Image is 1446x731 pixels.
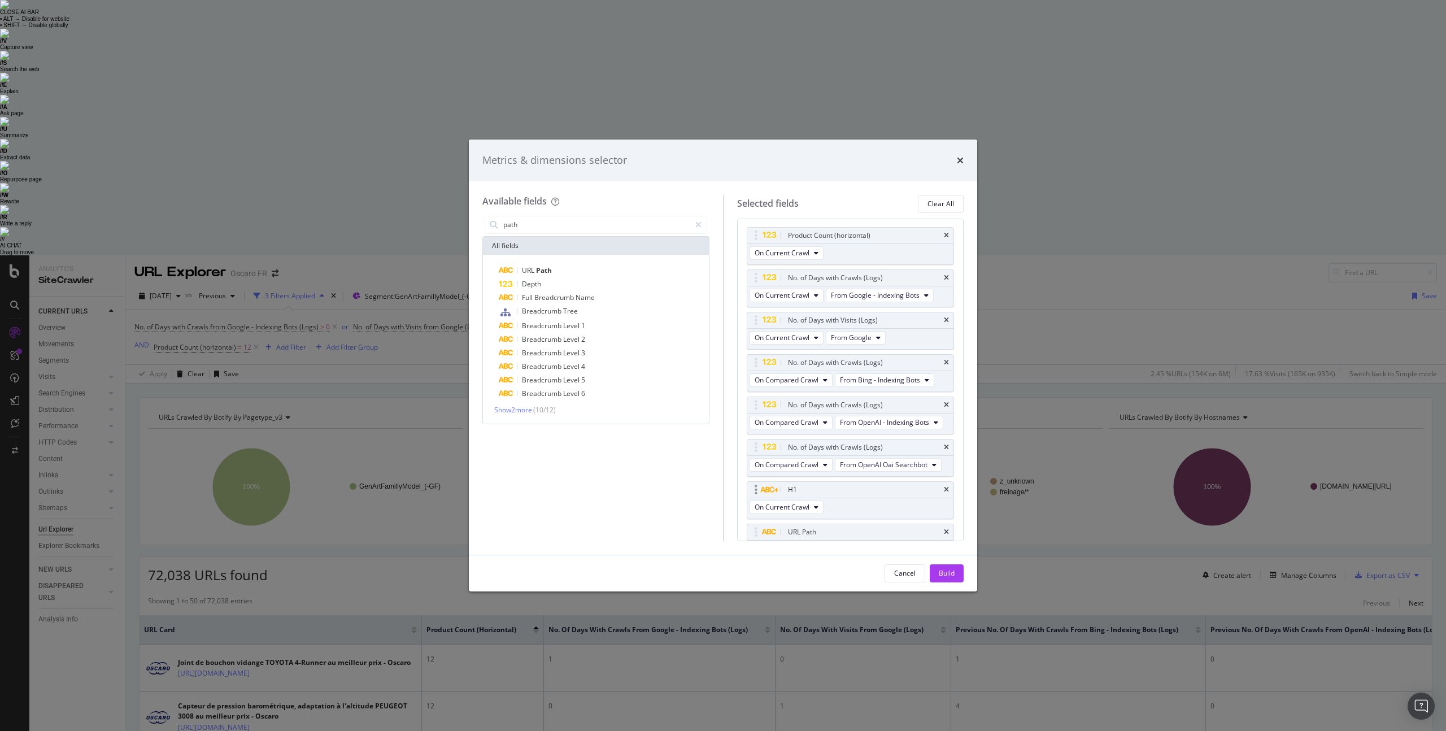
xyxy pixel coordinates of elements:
[747,397,955,434] div: No. of Days with Crawls (Logs)timesOn Compared CrawlFrom OpenAI - Indexing Bots
[944,444,949,451] div: times
[581,348,585,358] span: 3
[576,293,595,302] span: Name
[563,375,581,385] span: Level
[563,334,581,344] span: Level
[788,399,883,411] div: No. of Days with Crawls (Logs)
[788,272,883,284] div: No. of Days with Crawls (Logs)
[522,389,563,398] span: Breadcrumb
[788,442,883,453] div: No. of Days with Crawls (Logs)
[581,389,585,398] span: 6
[944,275,949,281] div: times
[750,416,833,429] button: On Compared Crawl
[563,362,581,371] span: Level
[522,348,563,358] span: Breadcrumb
[840,375,920,385] span: From Bing - Indexing Bots
[581,321,585,330] span: 1
[835,458,942,472] button: From OpenAI Oai Searchbot
[788,315,878,326] div: No. of Days with Visits (Logs)
[750,458,833,472] button: On Compared Crawl
[563,306,578,316] span: Tree
[755,502,809,512] span: On Current Crawl
[750,501,824,514] button: On Current Crawl
[581,362,585,371] span: 4
[747,312,955,350] div: No. of Days with Visits (Logs)timesOn Current CrawlFrom Google
[840,417,929,427] span: From OpenAI - Indexing Bots
[750,289,824,302] button: On Current Crawl
[755,333,809,342] span: On Current Crawl
[788,527,816,538] div: URL Path
[534,293,576,302] span: Breadcrumb
[563,389,581,398] span: Level
[894,568,916,578] div: Cancel
[747,354,955,392] div: No. of Days with Crawls (Logs)timesOn Compared CrawlFrom Bing - Indexing Bots
[747,524,955,541] div: URL Pathtimes
[835,373,934,387] button: From Bing - Indexing Bots
[522,279,541,289] span: Depth
[563,348,581,358] span: Level
[747,269,955,307] div: No. of Days with Crawls (Logs)timesOn Current CrawlFrom Google - Indexing Bots
[826,289,934,302] button: From Google - Indexing Bots
[788,484,797,495] div: H1
[563,321,581,330] span: Level
[750,373,833,387] button: On Compared Crawl
[831,290,920,300] span: From Google - Indexing Bots
[1408,693,1435,720] div: Open Intercom Messenger
[755,375,818,385] span: On Compared Crawl
[835,416,943,429] button: From OpenAI - Indexing Bots
[930,564,964,582] button: Build
[750,331,824,345] button: On Current Crawl
[747,481,955,519] div: H1timesOn Current Crawl
[581,334,585,344] span: 2
[581,375,585,385] span: 5
[944,529,949,536] div: times
[522,375,563,385] span: Breadcrumb
[494,405,532,415] span: Show 2 more
[522,362,563,371] span: Breadcrumb
[469,140,977,591] div: modal
[747,439,955,477] div: No. of Days with Crawls (Logs)timesOn Compared CrawlFrom OpenAI Oai Searchbot
[944,317,949,324] div: times
[522,306,563,316] span: Breadcrumb
[944,486,949,493] div: times
[788,357,883,368] div: No. of Days with Crawls (Logs)
[755,460,818,469] span: On Compared Crawl
[939,568,955,578] div: Build
[522,321,563,330] span: Breadcrumb
[522,334,563,344] span: Breadcrumb
[944,402,949,408] div: times
[840,460,927,469] span: From OpenAI Oai Searchbot
[533,405,556,415] span: ( 10 / 12 )
[536,266,552,275] span: Path
[944,359,949,366] div: times
[755,417,818,427] span: On Compared Crawl
[831,333,872,342] span: From Google
[885,564,925,582] button: Cancel
[522,293,534,302] span: Full
[755,290,809,300] span: On Current Crawl
[826,331,886,345] button: From Google
[522,266,536,275] span: URL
